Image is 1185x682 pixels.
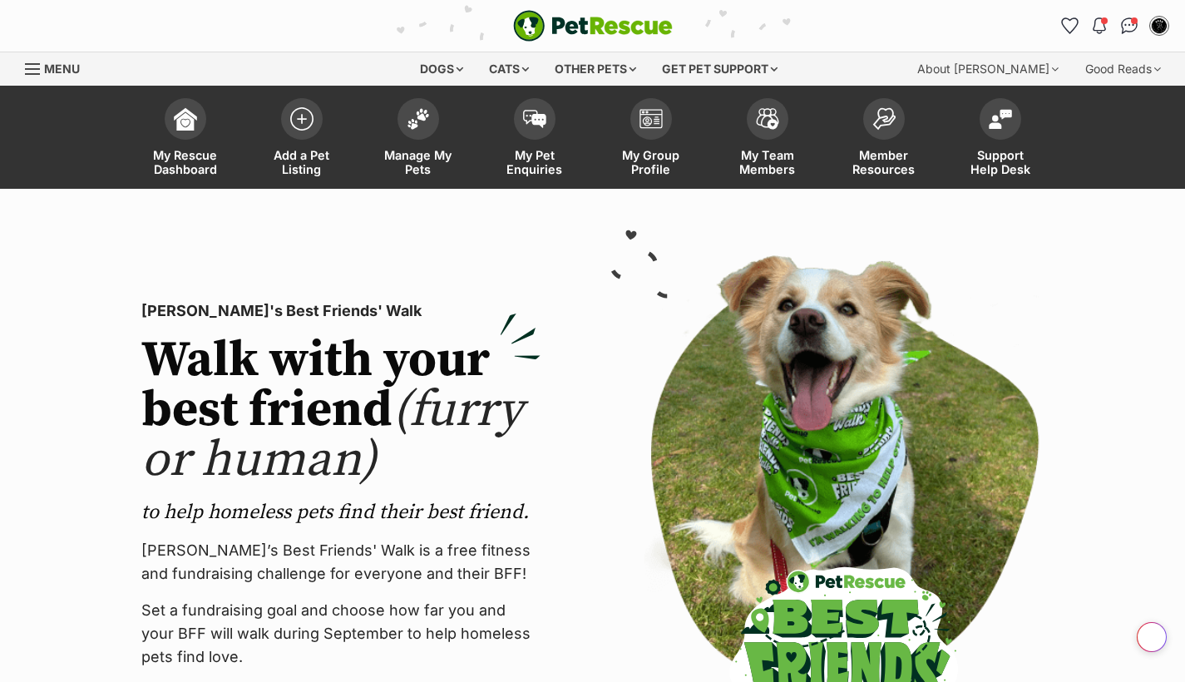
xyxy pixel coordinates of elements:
[25,52,91,82] a: Menu
[407,108,430,130] img: manage-my-pets-icon-02211641906a0b7f246fdf0571729dbe1e7629f14944591b6c1af311fb30b64b.svg
[1056,12,1173,39] ul: Account quick links
[513,10,673,42] a: PetRescue
[872,107,896,130] img: member-resources-icon-8e73f808a243e03378d46382f2149f9095a855e16c252ad45f914b54edf8863c.svg
[614,148,689,176] span: My Group Profile
[1056,12,1083,39] a: Favourites
[513,10,673,42] img: logo-e224e6f780fb5917bec1dbf3a21bbac754714ae5b6737aabdf751b685950b380.svg
[1151,17,1168,34] img: Holly Stokes profile pic
[639,109,663,129] img: group-profile-icon-3fa3cf56718a62981997c0bc7e787c4b2cf8bcc04b72c1350f741eb67cf2f40e.svg
[1146,12,1173,39] button: My account
[148,148,223,176] span: My Rescue Dashboard
[1086,12,1113,39] button: Notifications
[989,109,1012,129] img: help-desk-icon-fdf02630f3aa405de69fd3d07c3f3aa587a6932b1a1747fa1d2bba05be0121f9.svg
[497,148,572,176] span: My Pet Enquiries
[826,90,942,189] a: Member Resources
[730,148,805,176] span: My Team Members
[942,90,1059,189] a: Support Help Desk
[290,107,314,131] img: add-pet-listing-icon-0afa8454b4691262ce3f59096e99ab1cd57d4a30225e0717b998d2c9b9846f56.svg
[756,108,779,130] img: team-members-icon-5396bd8760b3fe7c0b43da4ab00e1e3bb1a5d9ba89233759b79545d2d3fc5d0d.svg
[141,539,541,586] p: [PERSON_NAME]’s Best Friends' Walk is a free fitness and fundraising challenge for everyone and t...
[963,148,1038,176] span: Support Help Desk
[847,148,921,176] span: Member Resources
[381,148,456,176] span: Manage My Pets
[141,599,541,669] p: Set a fundraising goal and choose how far you and your BFF will walk during September to help hom...
[264,148,339,176] span: Add a Pet Listing
[141,499,541,526] p: to help homeless pets find their best friend.
[141,336,541,486] h2: Walk with your best friend
[141,379,523,492] span: (furry or human)
[476,90,593,189] a: My Pet Enquiries
[906,52,1070,86] div: About [PERSON_NAME]
[543,52,648,86] div: Other pets
[408,52,475,86] div: Dogs
[477,52,541,86] div: Cats
[1093,17,1106,34] img: notifications-46538b983faf8c2785f20acdc204bb7945ddae34d4c08c2a6579f10ce5e182be.svg
[244,90,360,189] a: Add a Pet Listing
[360,90,476,189] a: Manage My Pets
[141,299,541,323] p: [PERSON_NAME]'s Best Friends' Walk
[650,52,789,86] div: Get pet support
[1074,52,1173,86] div: Good Reads
[1116,12,1143,39] a: Conversations
[174,107,197,131] img: dashboard-icon-eb2f2d2d3e046f16d808141f083e7271f6b2e854fb5c12c21221c1fb7104beca.svg
[709,90,826,189] a: My Team Members
[593,90,709,189] a: My Group Profile
[1121,17,1138,34] img: chat-41dd97257d64d25036548639549fe6c8038ab92f7586957e7f3b1b290dea8141.svg
[523,110,546,128] img: pet-enquiries-icon-7e3ad2cf08bfb03b45e93fb7055b45f3efa6380592205ae92323e6603595dc1f.svg
[127,90,244,189] a: My Rescue Dashboard
[44,62,80,76] span: Menu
